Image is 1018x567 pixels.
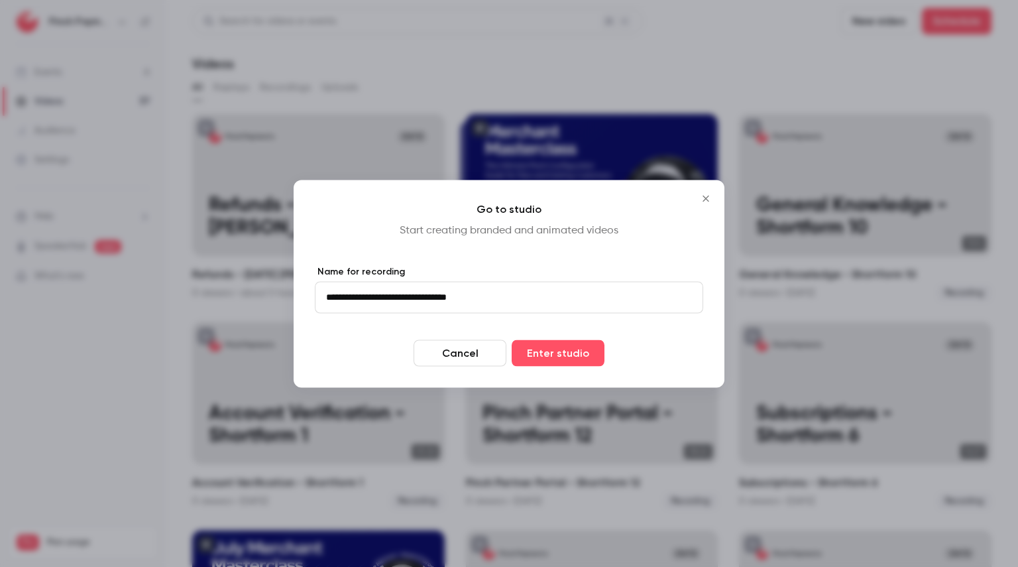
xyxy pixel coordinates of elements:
label: Name for recording [315,265,703,278]
button: Close [693,185,719,212]
button: Enter studio [512,340,604,366]
h4: Go to studio [315,201,703,217]
button: Cancel [414,340,506,366]
p: Start creating branded and animated videos [315,222,703,238]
